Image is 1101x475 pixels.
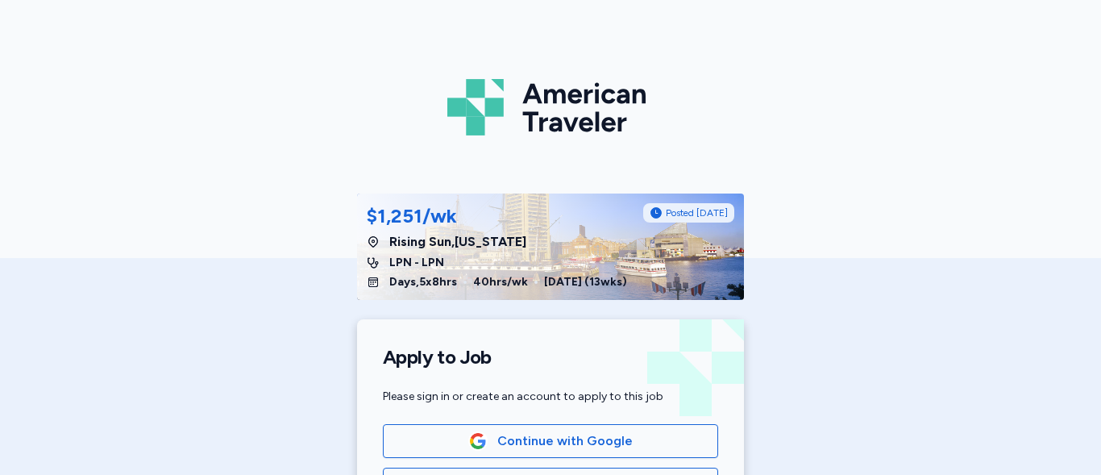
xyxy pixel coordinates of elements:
[469,432,487,450] img: Google Logo
[666,206,728,219] span: Posted [DATE]
[389,232,526,252] span: Rising Sun , [US_STATE]
[497,431,633,451] span: Continue with Google
[383,389,718,405] div: Please sign in or create an account to apply to this job
[383,424,718,458] button: Google LogoContinue with Google
[367,203,457,229] div: $1,251/wk
[389,255,444,271] span: LPN - LPN
[389,274,457,290] span: Days , 5 x 8 hrs
[383,345,718,369] h1: Apply to Job
[544,274,627,290] span: [DATE] ( 13 wks)
[473,274,528,290] span: 40 hrs/wk
[447,73,654,142] img: Logo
